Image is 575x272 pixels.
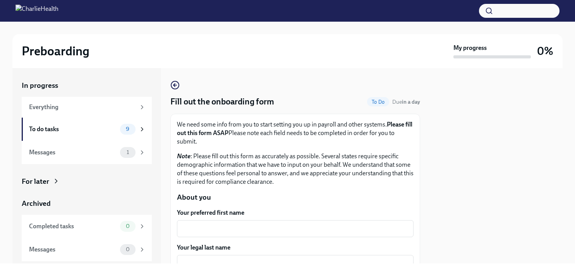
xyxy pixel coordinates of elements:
[15,5,58,17] img: CharlieHealth
[177,152,414,186] p: : Please fill out this form as accurately as possible. Several states require specific demographi...
[121,126,134,132] span: 9
[29,148,117,157] div: Messages
[22,141,152,164] a: Messages1
[22,238,152,261] a: Messages0
[22,97,152,118] a: Everything
[22,118,152,141] a: To do tasks9
[402,99,420,105] strong: in a day
[121,223,134,229] span: 0
[121,246,134,252] span: 0
[453,44,487,52] strong: My progress
[22,198,152,209] a: Archived
[177,209,414,217] label: Your preferred first name
[29,222,117,231] div: Completed tasks
[122,149,134,155] span: 1
[177,192,414,202] p: About you
[392,98,420,106] span: October 16th, 2025 07:00
[367,99,389,105] span: To Do
[29,103,136,111] div: Everything
[22,176,49,186] div: For later
[22,176,152,186] a: For later
[170,96,274,108] h4: Fill out the onboarding form
[22,80,152,91] a: In progress
[29,245,117,254] div: Messages
[177,152,191,160] strong: Note
[29,125,117,133] div: To do tasks
[22,43,89,59] h2: Preboarding
[537,44,553,58] h3: 0%
[177,243,414,252] label: Your legal last name
[22,215,152,238] a: Completed tasks0
[392,99,420,105] span: Due
[177,120,414,146] p: We need some info from you to start setting you up in payroll and other systems. Please note each...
